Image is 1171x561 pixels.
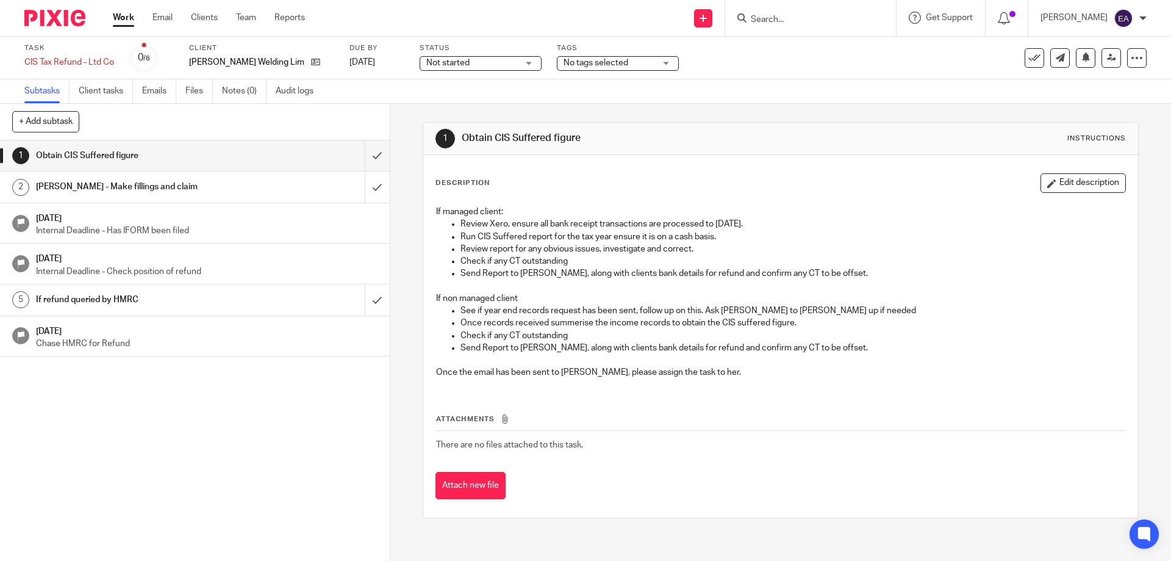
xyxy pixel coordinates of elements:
[460,330,1125,342] p: Check if any CT outstanding
[24,79,70,103] a: Subtasks
[36,291,247,309] h1: If refund queried by HMRC
[435,472,506,499] button: Attach new file
[36,250,378,265] h1: [DATE]
[36,209,378,225] h1: [DATE]
[436,416,495,422] span: Attachments
[274,12,305,24] a: Reports
[926,13,973,22] span: Get Support
[189,43,334,53] label: Client
[460,305,1125,317] p: See if year end records request has been sent, follow up on this. Ask [PERSON_NAME] to [PERSON_NA...
[36,322,378,338] h1: [DATE]
[460,243,1125,255] p: Review report for any obvious issues, investigate and correct.
[436,206,1125,218] p: If managed client:
[349,43,404,53] label: Due by
[564,59,628,67] span: No tags selected
[420,43,542,53] label: Status
[276,79,323,103] a: Audit logs
[36,178,247,196] h1: [PERSON_NAME] - Make fillings and claim
[460,342,1125,354] p: Send Report to [PERSON_NAME], along with clients bank details for refund and confirm any CT to be...
[460,267,1125,280] p: Send Report to [PERSON_NAME], along with clients bank details for refund and confirm any CT to be...
[36,147,247,165] h1: Obtain CIS Suffered figure
[36,225,378,237] p: Internal Deadline - Has IFORM been filed
[236,12,256,24] a: Team
[12,179,29,196] div: 2
[185,79,213,103] a: Files
[750,15,859,26] input: Search
[1067,134,1126,143] div: Instructions
[79,79,133,103] a: Client tasks
[113,12,134,24] a: Work
[1040,12,1108,24] p: [PERSON_NAME]
[36,338,378,350] p: Chase HMRC for Refund
[189,56,305,68] p: [PERSON_NAME] Welding Limited
[460,218,1125,230] p: Review Xero, ensure all bank receipt transactions are processed to [DATE].
[36,266,378,278] p: Internal Deadline - Check position of refund
[436,292,1125,305] p: If non managed client
[191,12,218,24] a: Clients
[152,12,173,24] a: Email
[24,56,114,68] div: CIS Tax Refund - Ltd Co
[436,441,583,449] span: There are no files attached to this task.
[426,59,470,67] span: Not started
[349,58,375,67] span: [DATE]
[1040,173,1126,193] button: Edit description
[142,79,176,103] a: Emails
[12,147,29,164] div: 1
[138,51,150,65] div: 0
[460,231,1125,243] p: Run CIS Suffered report for the tax year ensure it is on a cash basis.
[222,79,267,103] a: Notes (0)
[462,132,807,145] h1: Obtain CIS Suffered figure
[12,291,29,308] div: 5
[557,43,679,53] label: Tags
[12,111,79,132] button: + Add subtask
[24,10,85,26] img: Pixie
[460,317,1125,329] p: Once records received summerise the income records to obtain the CIS suffered figure.
[1114,9,1133,28] img: svg%3E
[435,129,455,148] div: 1
[143,55,150,62] small: /6
[24,43,114,53] label: Task
[436,366,1125,378] p: Once the email has been sent to [PERSON_NAME], please assign the task to her.
[460,255,1125,267] p: Check if any CT outstanding
[435,178,490,188] p: Description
